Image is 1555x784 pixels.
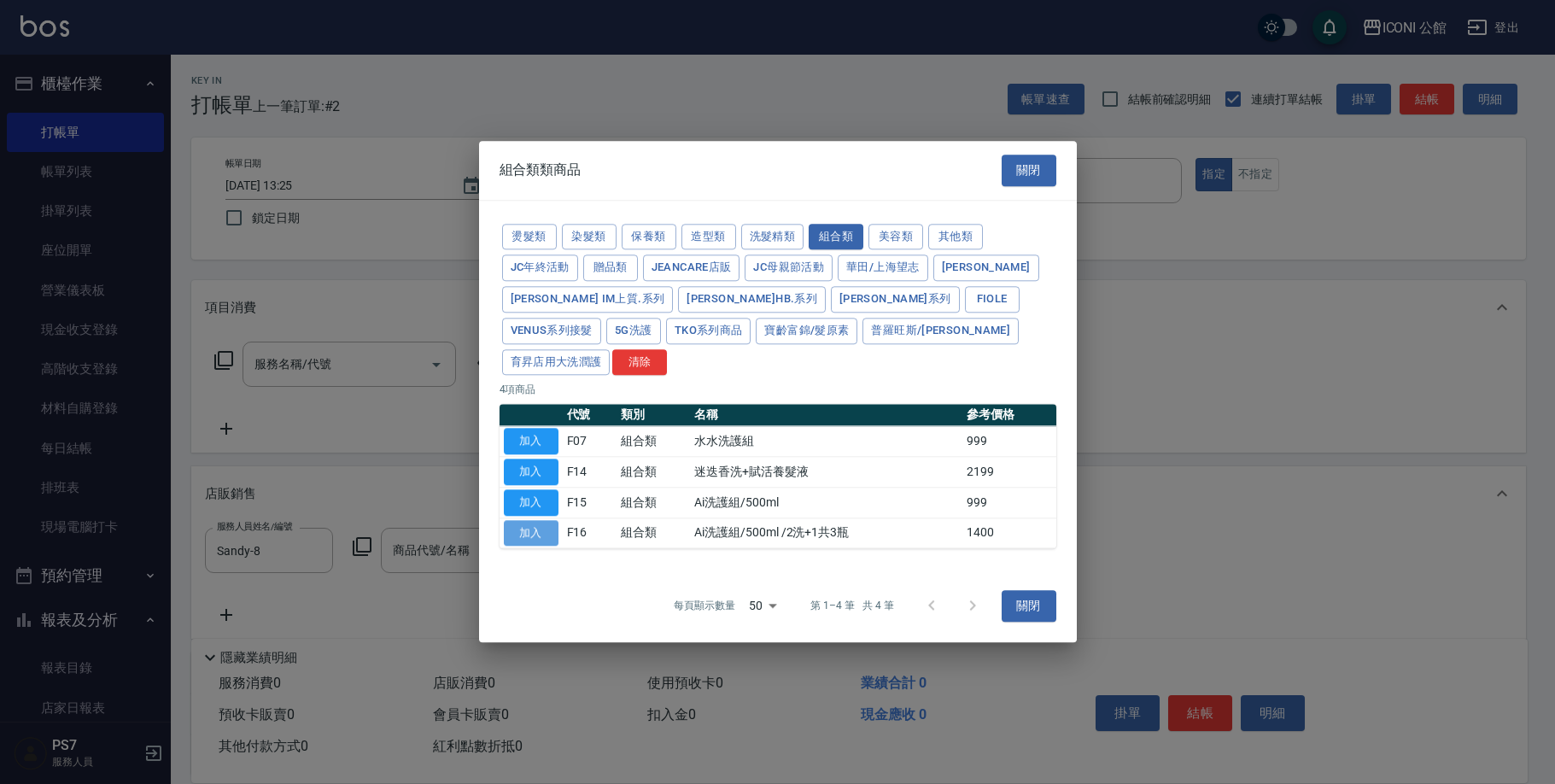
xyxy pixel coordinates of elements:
[1002,155,1056,186] button: 關閉
[965,286,1020,313] button: Fiole
[563,457,617,488] td: F14
[690,488,962,518] td: Ai洗護組/500ml
[810,599,893,614] p: 第 1–4 筆 共 4 筆
[962,405,1056,427] th: 參考價格
[962,457,1056,488] td: 2199
[502,224,557,250] button: 燙髮類
[617,518,690,548] td: 組合類
[502,255,578,282] button: JC年終活動
[831,286,960,313] button: [PERSON_NAME]系列
[562,224,617,250] button: 染髮類
[928,224,983,250] button: 其他類
[500,162,582,179] span: 組合類類商品
[502,286,674,313] button: [PERSON_NAME] iM上質.系列
[838,255,928,282] button: 華田/上海望志
[563,426,617,457] td: F07
[617,488,690,518] td: 組合類
[809,224,863,250] button: 組合類
[643,255,740,282] button: JeanCare店販
[690,405,962,427] th: 名稱
[617,405,690,427] th: 類別
[504,429,558,455] button: 加入
[622,224,676,250] button: 保養類
[745,255,833,282] button: JC母親節活動
[690,518,962,548] td: Ai洗護組/500ml /2洗+1共3瓶
[962,518,1056,548] td: 1400
[674,599,735,614] p: 每頁顯示數量
[741,224,804,250] button: 洗髮精類
[583,255,638,282] button: 贈品類
[502,349,611,376] button: 育昇店用大洗潤護
[504,459,558,485] button: 加入
[504,489,558,516] button: 加入
[678,286,826,313] button: [PERSON_NAME]HB.系列
[500,383,1056,398] p: 4 項商品
[690,426,962,457] td: 水水洗護組
[742,583,783,629] div: 50
[1002,590,1056,622] button: 關閉
[563,405,617,427] th: 代號
[690,457,962,488] td: 迷迭香洗+賦活養髮液
[617,426,690,457] td: 組合類
[606,318,661,344] button: 5G洗護
[962,426,1056,457] td: 999
[756,318,857,344] button: 寶齡富錦/髮原素
[563,518,617,548] td: F16
[504,520,558,547] button: 加入
[617,457,690,488] td: 組合類
[962,488,1056,518] td: 999
[862,318,1019,344] button: 普羅旺斯/[PERSON_NAME]
[502,318,601,344] button: Venus系列接髮
[563,488,617,518] td: F15
[666,318,751,344] button: TKO系列商品
[612,349,667,376] button: 清除
[868,224,923,250] button: 美容類
[681,224,736,250] button: 造型類
[933,255,1039,282] button: [PERSON_NAME]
